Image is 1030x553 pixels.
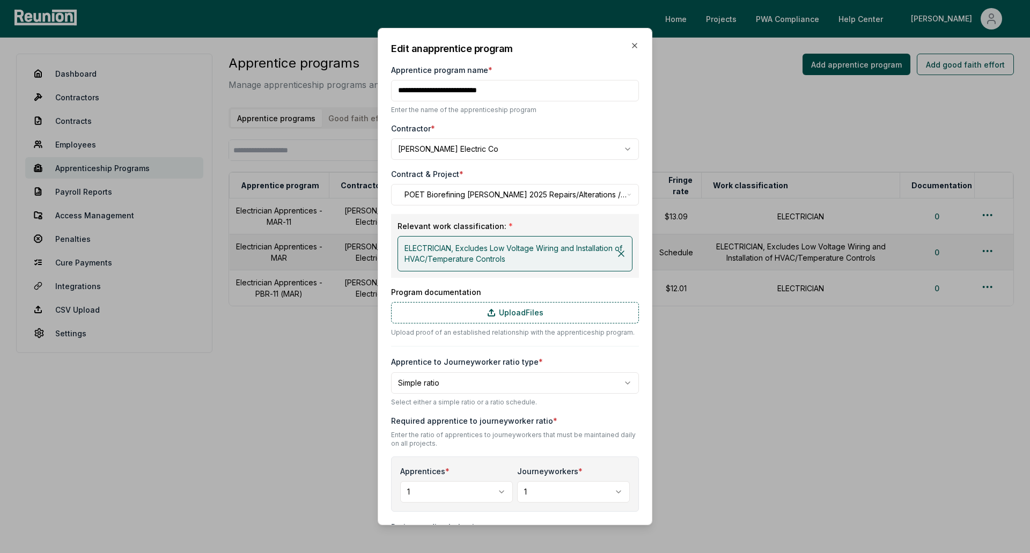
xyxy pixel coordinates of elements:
label: Apprentice to Journeyworker ratio type [391,357,543,366]
label: Apprentice program name [391,64,492,76]
p: Enter the name of the apprenticeship program [391,106,639,114]
label: Upload Files [391,302,639,323]
p: Select either a simple ratio or a ratio schedule. [391,398,639,407]
label: Apprentices [400,466,450,477]
p: Enter the ratio of apprentices to journeyworkers that must be maintained daily on all projects. [391,431,639,448]
h2: Edit an apprentice program [391,41,639,56]
label: Journeyworkers [517,466,583,477]
div: ELECTRICIAN, Excludes Low Voltage Wiring and Installation of HVAC/Temperature Controls [398,236,632,271]
p: Upload proof of an established relationship with the apprenticeship program. [391,328,639,337]
label: Contract & Project [391,168,464,180]
label: Relevant work classification: [398,220,632,232]
label: Required apprentice to journeyworker ratio [391,415,639,426]
label: Ratio rounding behavior [391,522,482,532]
label: Contractor [391,123,435,134]
label: Program documentation [391,286,639,298]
